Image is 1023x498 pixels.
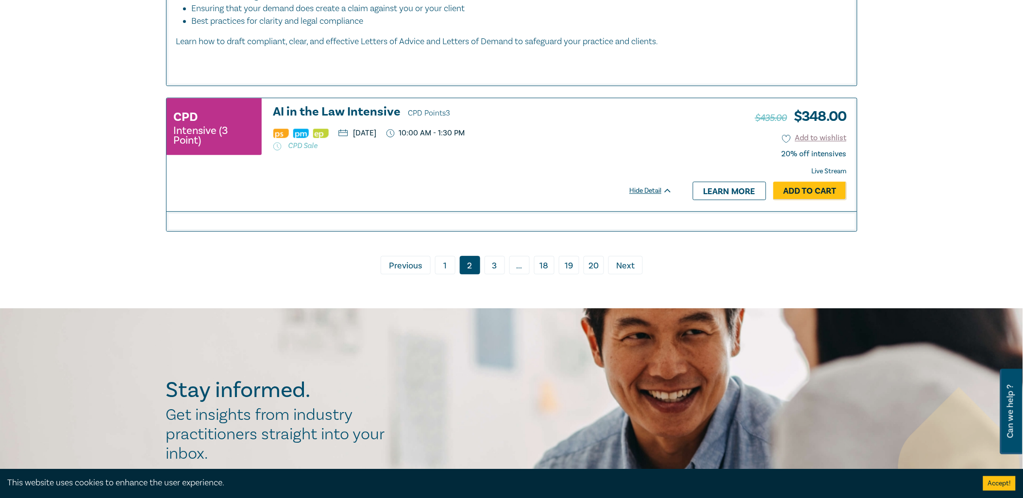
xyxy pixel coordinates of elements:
[386,129,465,138] p: 10:00 AM - 1:30 PM
[192,15,847,28] li: Best practices for clarity and legal compliance
[273,141,672,150] p: CPD Sale
[812,167,847,176] strong: Live Stream
[782,149,847,159] div: 20% off intensives
[176,35,847,48] p: Learn how to draft compliant, clear, and effective Letters of Advice and Letters of Demand to saf...
[273,129,289,138] img: Professional Skills
[608,256,643,274] a: Next
[460,256,480,274] a: 2
[174,126,254,145] small: Intensive (3 Point)
[630,186,683,196] div: Hide Detail
[166,405,395,464] h2: Get insights from industry practitioners straight into your inbox.
[174,108,198,126] h3: CPD
[381,256,431,274] a: Previous
[1006,375,1015,448] span: Can we help ?
[485,256,505,274] a: 3
[693,182,766,200] a: Learn more
[509,256,530,274] span: ...
[773,182,847,200] a: Add to Cart
[755,112,787,124] span: $435.00
[166,378,395,403] h2: Stay informed.
[584,256,604,274] a: 20
[313,129,329,138] img: Ethics & Professional Responsibility
[7,477,969,489] div: This website uses cookies to enhance the user experience.
[755,105,846,128] h3: $ 348.00
[273,105,672,120] a: AI in the Law Intensive CPD Points3
[293,129,309,138] img: Practice Management & Business Skills
[435,256,455,274] a: 1
[559,256,579,274] a: 19
[273,105,672,120] h3: AI in the Law Intensive
[408,108,451,118] span: CPD Points 3
[782,133,847,144] button: Add to wishlist
[192,2,838,15] li: Ensuring that your demand does create a claim against you or your client
[338,129,377,137] p: [DATE]
[983,476,1016,491] button: Accept cookies
[534,256,554,274] a: 18
[389,260,422,272] span: Previous
[616,260,635,272] span: Next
